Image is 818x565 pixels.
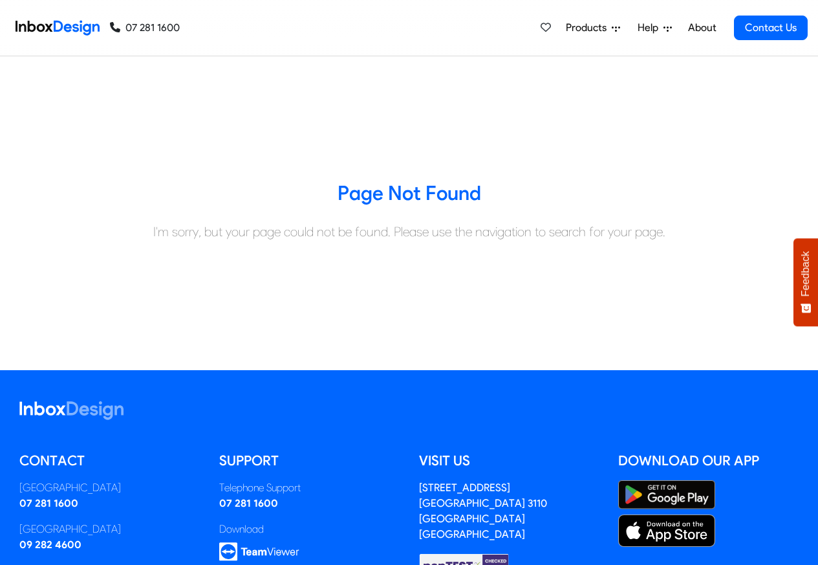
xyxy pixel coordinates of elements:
[419,482,547,540] a: [STREET_ADDRESS][GEOGRAPHIC_DATA] 3110[GEOGRAPHIC_DATA][GEOGRAPHIC_DATA]
[632,15,677,41] a: Help
[219,542,299,561] img: logo_teamviewer.svg
[10,222,808,241] div: I'm sorry, but your page could not be found. Please use the navigation to search for your page.
[219,522,400,537] div: Download
[219,480,400,496] div: Telephone Support
[219,451,400,471] h5: Support
[219,497,278,509] a: 07 281 1600
[19,522,200,537] div: [GEOGRAPHIC_DATA]
[566,20,612,36] span: Products
[19,497,78,509] a: 07 281 1600
[793,238,818,326] button: Feedback - Show survey
[19,451,200,471] h5: Contact
[638,20,663,36] span: Help
[419,482,547,540] address: [STREET_ADDRESS] [GEOGRAPHIC_DATA] 3110 [GEOGRAPHIC_DATA] [GEOGRAPHIC_DATA]
[19,538,81,551] a: 09 282 4600
[800,251,812,296] span: Feedback
[10,181,808,206] h3: Page Not Found
[734,16,808,40] a: Contact Us
[19,401,124,420] img: logo_inboxdesign_white.svg
[618,451,799,471] h5: Download our App
[110,20,180,36] a: 07 281 1600
[618,515,715,547] img: Apple App Store
[19,480,200,496] div: [GEOGRAPHIC_DATA]
[561,15,625,41] a: Products
[618,480,715,509] img: Google Play Store
[684,15,720,41] a: About
[419,451,599,471] h5: Visit us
